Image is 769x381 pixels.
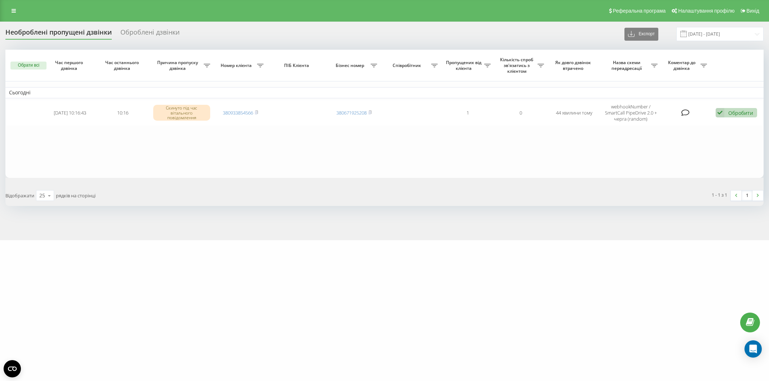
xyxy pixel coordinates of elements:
[10,62,47,70] button: Обрати всі
[604,60,651,71] span: Назва схеми переадресації
[665,60,701,71] span: Коментар до дзвінка
[728,109,753,116] div: Обробити
[102,60,143,71] span: Час останнього дзвінка
[624,28,658,41] button: Експорт
[445,60,484,71] span: Пропущених від клієнта
[553,60,595,71] span: Як довго дзвінок втрачено
[601,100,661,126] td: webhookNumber / SmartCall PipeDrive 2.0 + черга (random)
[56,192,96,199] span: рядків на сторінці
[49,60,90,71] span: Час першого дзвінка
[498,57,537,74] span: Кількість спроб зв'язатись з клієнтом
[223,109,253,116] a: 380933854566
[678,8,734,14] span: Налаштування профілю
[5,192,34,199] span: Відображати
[4,360,21,377] button: Open CMP widget
[384,63,431,68] span: Співробітник
[39,192,45,199] div: 25
[96,100,149,126] td: 10:16
[742,190,752,201] a: 1
[5,87,764,98] td: Сьогодні
[153,60,204,71] span: Причина пропуску дзвінка
[120,28,180,40] div: Оброблені дзвінки
[441,100,494,126] td: 1
[747,8,759,14] span: Вихід
[331,63,371,68] span: Бізнес номер
[712,191,727,198] div: 1 - 1 з 1
[153,105,210,121] div: Скинуто під час вітального повідомлення
[336,109,367,116] a: 380671925208
[613,8,666,14] span: Реферальна програма
[494,100,547,126] td: 0
[217,63,257,68] span: Номер клієнта
[273,63,321,68] span: ПІБ Клієнта
[744,340,762,358] div: Open Intercom Messenger
[5,28,112,40] div: Необроблені пропущені дзвінки
[548,100,601,126] td: 44 хвилини тому
[43,100,96,126] td: [DATE] 10:16:43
